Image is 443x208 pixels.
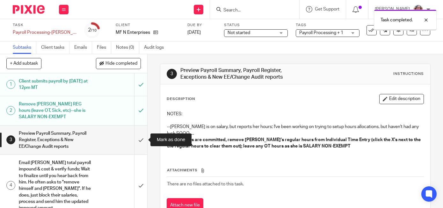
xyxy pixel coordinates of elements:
p: --[PERSON_NAME] is on salary, but reports her hours; I've been working on trying to setup hours a... [167,124,424,137]
img: LB%20Reg%20Headshot%208-2-23.jpg [413,4,423,15]
strong: --After hours are committed, remove [PERSON_NAME]'s regular hours from Individual Time Entry (cli... [167,138,422,148]
p: Description [167,97,195,102]
a: Audit logs [144,41,169,54]
span: There are no files attached to this task. [167,182,244,186]
span: [DATE] [187,30,201,35]
h1: Remove [PERSON_NAME] REG hours (leave OT, Sick, etc)--she is SALARY NON-EXEMPT [19,99,91,122]
span: Not started [228,31,250,35]
p: NOTES: [167,111,424,117]
span: Hide completed [105,61,137,66]
div: Instructions [393,71,424,76]
p: Task completed. [381,17,413,23]
div: 2 [88,26,97,34]
div: 4 [6,181,15,190]
div: Payroll Processing-Casey&#39;s Car Wash [13,29,76,36]
button: Edit description [379,94,424,104]
small: /10 [91,29,97,32]
p: MF N Enterprises [116,29,150,36]
span: Attachments [167,169,198,172]
a: Subtasks [13,41,36,54]
h1: Client submits payroll by [DATE] at 12pm MT [19,76,91,93]
a: Files [97,41,111,54]
div: 1 [6,80,15,89]
div: 2 [6,106,15,115]
img: Pixie [13,5,45,14]
button: Hide completed [96,58,141,69]
label: Due by [187,23,216,28]
div: 3 [167,69,177,79]
span: Payroll Processing + 1 [299,31,343,35]
h1: Preview Payroll Summary, Payroll Register, Exceptions & New EE/Change Audit reports [180,67,309,81]
label: Client [116,23,179,28]
label: Task [13,23,76,28]
div: Payroll Processing-[PERSON_NAME] Car Wash [13,29,76,36]
a: Notes (0) [116,41,139,54]
a: Client tasks [41,41,69,54]
h1: Preview Payroll Summary, Payroll Register, Exceptions & New EE/Change Audit reports [19,129,91,151]
button: + Add subtask [6,58,41,69]
a: Emails [74,41,92,54]
div: 3 [6,135,15,144]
